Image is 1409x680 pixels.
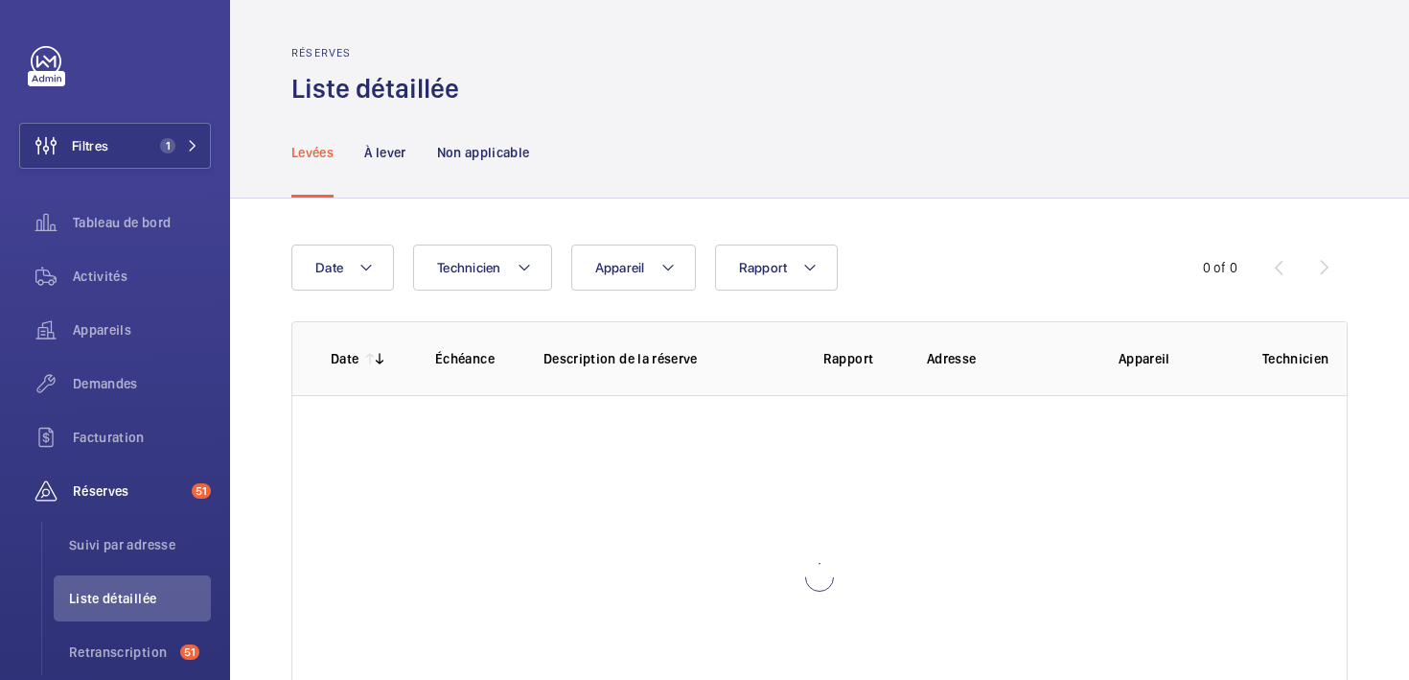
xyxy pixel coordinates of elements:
[73,428,211,447] span: Facturation
[73,267,211,286] span: Activités
[1119,349,1232,368] p: Appareil
[160,138,175,153] span: 1
[739,260,788,275] span: Rapport
[69,535,211,554] span: Suivi par adresse
[331,349,358,368] p: Date
[69,589,211,608] span: Liste détaillée
[595,260,645,275] span: Appareil
[543,349,800,368] p: Description de la réserve
[1262,349,1347,368] p: Technicien
[437,260,501,275] span: Technicien
[413,245,552,291] button: Technicien
[291,143,334,162] p: Levées
[571,245,696,291] button: Appareil
[291,245,394,291] button: Date
[291,71,471,106] h1: Liste détaillée
[69,643,173,662] span: Retranscription
[927,349,1088,368] p: Adresse
[73,320,211,340] span: Appareils
[437,143,530,162] p: Non applicable
[430,349,499,368] p: Échéance
[19,123,211,169] button: Filtres1
[73,213,211,232] span: Tableau de bord
[73,481,184,501] span: Réserves
[364,143,405,162] p: À lever
[715,245,839,291] button: Rapport
[192,483,211,499] span: 51
[315,260,343,275] span: Date
[73,374,211,393] span: Demandes
[72,136,108,155] span: Filtres
[180,645,199,660] span: 51
[814,349,883,368] p: Rapport
[291,46,471,59] h2: Réserves
[1203,258,1237,277] div: 0 of 0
